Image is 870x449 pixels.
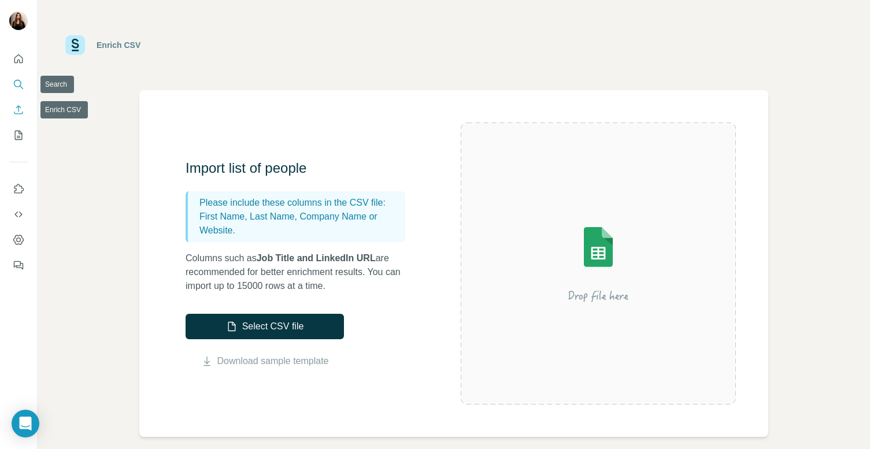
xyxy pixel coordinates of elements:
button: Download sample template [186,354,344,368]
button: Use Surfe on LinkedIn [9,179,28,199]
button: Dashboard [9,229,28,250]
img: Surfe Logo [65,35,85,55]
button: Quick start [9,49,28,69]
img: Surfe Illustration - Drop file here or select below [494,194,702,333]
p: First Name, Last Name, Company Name or Website. [199,210,401,238]
div: Enrich CSV [97,39,140,51]
button: Search [9,74,28,95]
p: Columns such as are recommended for better enrichment results. You can import up to 15000 rows at... [186,251,417,293]
img: Avatar [9,12,28,30]
a: Download sample template [217,354,329,368]
h3: Import list of people [186,159,417,177]
button: Select CSV file [186,314,344,339]
p: Please include these columns in the CSV file: [199,196,401,210]
button: My lists [9,125,28,146]
div: Open Intercom Messenger [12,410,39,437]
button: Enrich CSV [9,99,28,120]
button: Use Surfe API [9,204,28,225]
button: Feedback [9,255,28,276]
span: Job Title and LinkedIn URL [257,253,376,263]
